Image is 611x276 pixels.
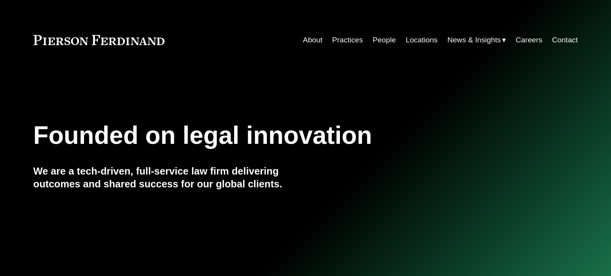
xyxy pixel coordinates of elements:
a: Careers [516,33,542,47]
a: folder dropdown [447,33,506,47]
h1: Founded on legal innovation [33,121,487,150]
a: Practices [332,33,363,47]
h4: We are a tech-driven, full-service law firm delivering outcomes and shared success for our global... [33,165,306,190]
a: About [303,33,322,47]
a: Contact [552,33,578,47]
a: Locations [406,33,438,47]
a: People [373,33,396,47]
span: News & Insights [447,33,501,47]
